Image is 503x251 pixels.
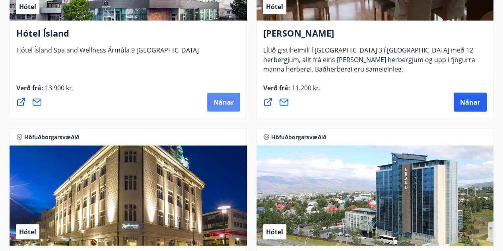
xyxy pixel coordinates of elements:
[263,27,487,45] h4: [PERSON_NAME]
[16,46,199,61] span: Hótel Ísland Spa and Wellness Ármúla 9 [GEOGRAPHIC_DATA]
[266,2,283,11] span: Hótel
[266,228,283,236] span: Hótel
[263,46,475,80] span: Lítið gistiheimili í [GEOGRAPHIC_DATA] 3 í [GEOGRAPHIC_DATA] með 12 herbergjum, allt frá eins [PE...
[24,133,80,141] span: Höfuðborgarsvæðið
[19,228,36,236] span: Hótel
[290,84,320,92] span: 11.200 kr.
[16,84,74,99] span: Verð frá :
[43,84,74,92] span: 13.900 kr.
[214,98,234,107] span: Nánar
[460,98,480,107] span: Nánar
[207,93,240,112] button: Nánar
[454,93,487,112] button: Nánar
[16,27,240,45] h4: Hótel Ísland
[19,2,36,11] span: Hótel
[263,84,320,99] span: Verð frá :
[271,133,326,141] span: Höfuðborgarsvæðið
